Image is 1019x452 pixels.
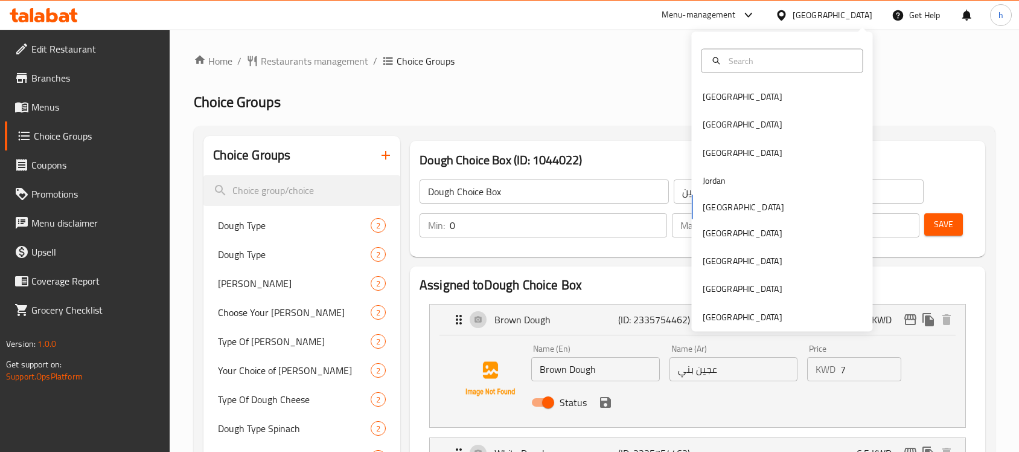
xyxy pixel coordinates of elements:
[371,249,385,260] span: 2
[203,385,400,414] div: Type Of Dough Cheese2
[194,54,232,68] a: Home
[680,218,699,233] p: Max:
[218,305,371,320] span: Choose Your [PERSON_NAME]
[218,218,371,233] span: Dough Type
[31,245,161,259] span: Upsell
[560,395,587,410] span: Status
[203,327,400,356] div: Type Of [PERSON_NAME]2
[430,305,965,335] div: Expand
[618,312,701,327] p: (ID: 2335754462)
[5,179,170,208] a: Promotions
[840,357,901,381] input: Please enter price
[494,312,618,327] p: Brown Dough
[724,54,855,67] input: Search
[203,298,400,327] div: Choose Your [PERSON_NAME]2
[203,356,400,385] div: Your Choice of [PERSON_NAME]2
[371,247,386,262] div: Choices
[31,274,161,288] span: Coverage Report
[5,34,170,63] a: Edit Restaurant
[371,278,385,289] span: 2
[31,42,161,56] span: Edit Restaurant
[371,423,385,434] span: 2
[371,421,386,436] div: Choices
[6,357,62,372] span: Get support on:
[237,54,241,68] li: /
[6,336,36,352] span: Version:
[816,362,835,376] p: KWD
[371,336,385,347] span: 2
[218,363,371,378] span: Your Choice of [PERSON_NAME]
[371,394,385,405] span: 2
[203,175,400,206] input: search
[703,310,782,323] div: [GEOGRAPHIC_DATA]
[420,276,976,294] h2: Assigned to Dough Choice Box
[864,312,901,327] p: 7 KWD
[703,118,782,131] div: [GEOGRAPHIC_DATA]
[5,150,170,179] a: Coupons
[371,365,385,376] span: 2
[5,295,170,324] a: Grocery Checklist
[218,421,371,436] span: Dough Type Spinach
[531,357,660,381] input: Enter name En
[371,307,385,318] span: 2
[452,340,529,418] img: Brown Dough
[703,90,782,103] div: [GEOGRAPHIC_DATA]
[596,393,615,412] button: save
[371,276,386,291] div: Choices
[31,187,161,201] span: Promotions
[901,311,919,329] button: edit
[662,8,736,22] div: Menu-management
[373,54,377,68] li: /
[31,71,161,85] span: Branches
[420,299,976,433] li: ExpandBrown DoughName (En)Name (Ar)PriceKWDStatussave
[938,311,956,329] button: delete
[203,211,400,240] div: Dough Type2
[203,240,400,269] div: Dough Type2
[919,311,938,329] button: duplicate
[703,146,782,159] div: [GEOGRAPHIC_DATA]
[218,247,371,262] span: Dough Type
[934,217,953,232] span: Save
[998,8,1003,22] span: h
[371,392,386,407] div: Choices
[37,336,56,352] span: 1.0.0
[213,146,290,164] h2: Choice Groups
[31,158,161,172] span: Coupons
[31,303,161,317] span: Grocery Checklist
[420,150,976,170] h3: Dough Choice Box (ID: 1044022)
[5,121,170,150] a: Choice Groups
[31,216,161,230] span: Menu disclaimer
[371,220,385,231] span: 2
[371,305,386,320] div: Choices
[5,63,170,92] a: Branches
[793,8,872,22] div: [GEOGRAPHIC_DATA]
[669,357,798,381] input: Enter name Ar
[703,254,782,268] div: [GEOGRAPHIC_DATA]
[703,226,782,239] div: [GEOGRAPHIC_DATA]
[34,129,161,143] span: Choice Groups
[218,276,371,291] span: [PERSON_NAME]
[6,369,83,384] a: Support.OpsPlatform
[194,54,995,68] nav: breadcrumb
[703,174,726,187] div: Jordan
[218,334,371,349] span: Type Of [PERSON_NAME]
[371,334,386,349] div: Choices
[203,269,400,298] div: [PERSON_NAME]2
[31,100,161,114] span: Menus
[5,266,170,295] a: Coverage Report
[194,88,281,115] span: Choice Groups
[246,54,368,68] a: Restaurants management
[703,282,782,295] div: [GEOGRAPHIC_DATA]
[218,392,371,407] span: Type Of Dough Cheese
[924,213,963,236] button: Save
[203,414,400,443] div: Dough Type Spinach2
[371,218,386,233] div: Choices
[397,54,455,68] span: Choice Groups
[5,92,170,121] a: Menus
[428,218,445,233] p: Min:
[371,363,386,378] div: Choices
[5,237,170,266] a: Upsell
[261,54,368,68] span: Restaurants management
[5,208,170,237] a: Menu disclaimer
